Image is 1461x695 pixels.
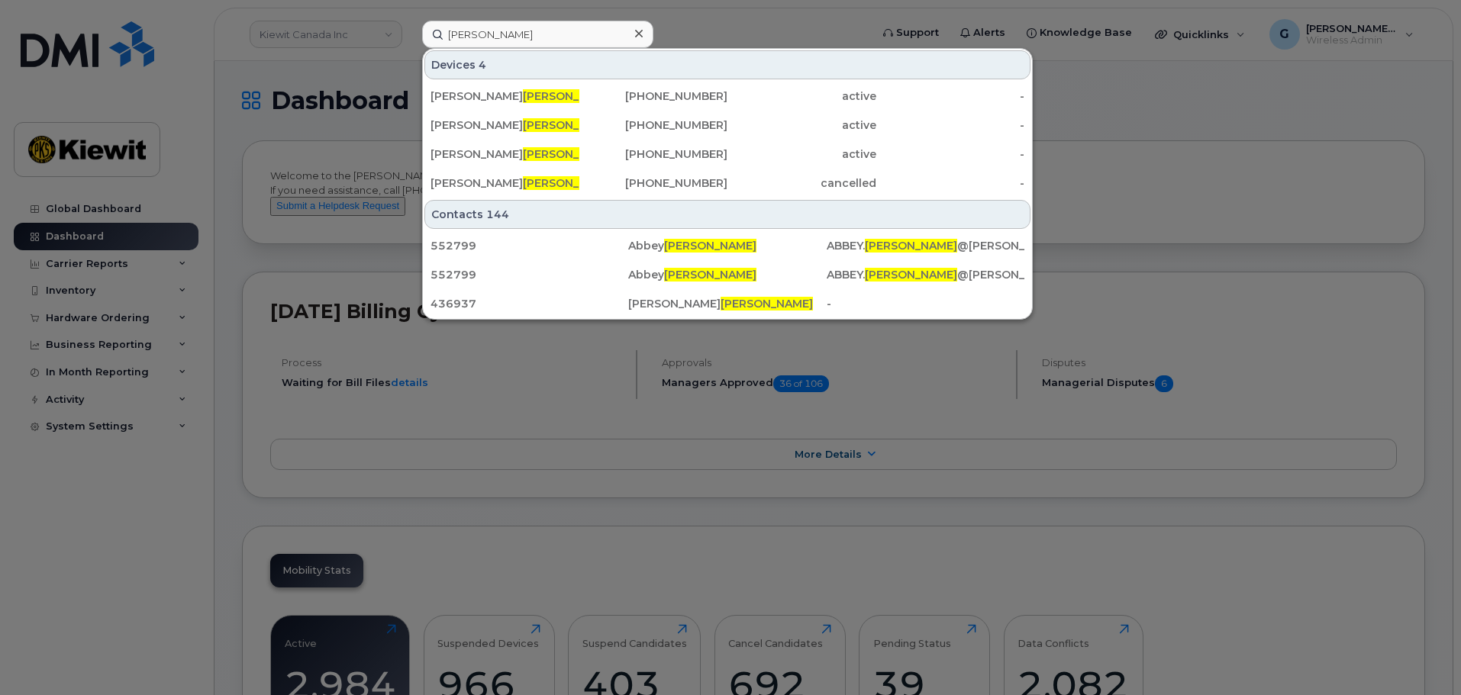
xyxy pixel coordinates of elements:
span: [PERSON_NAME] [865,268,957,282]
iframe: Messenger Launcher [1395,629,1450,684]
a: 552799Abbey[PERSON_NAME]ABBEY.[PERSON_NAME]@[PERSON_NAME][DOMAIN_NAME] [424,261,1030,288]
a: [PERSON_NAME][PERSON_NAME][PHONE_NUMBER]active- [424,140,1030,168]
div: [PERSON_NAME] [431,117,579,133]
a: [PERSON_NAME][PERSON_NAME][PHONE_NUMBER]cancelled- [424,169,1030,197]
div: Devices [424,50,1030,79]
div: cancelled [727,175,876,191]
div: ABBEY. @[PERSON_NAME][DOMAIN_NAME] [827,267,1024,282]
div: - [876,146,1025,162]
span: [PERSON_NAME] [523,176,615,190]
div: 436937 [431,296,628,311]
div: - [876,88,1025,104]
span: [PERSON_NAME] [523,147,615,161]
span: [PERSON_NAME] [664,268,756,282]
div: ABBEY. @[PERSON_NAME][DOMAIN_NAME] [827,238,1024,253]
div: active [727,117,876,133]
div: 552799 [431,267,628,282]
div: [PHONE_NUMBER] [579,88,728,104]
a: 436937[PERSON_NAME][PERSON_NAME]- [424,290,1030,317]
div: - [876,117,1025,133]
div: [PERSON_NAME] [431,146,579,162]
span: [PERSON_NAME] [721,297,813,310]
div: Contacts [424,200,1030,229]
div: [PHONE_NUMBER] [579,146,728,162]
div: [PERSON_NAME] [431,175,579,191]
div: - [876,175,1025,191]
span: [PERSON_NAME] [523,89,615,103]
div: [PERSON_NAME] [431,88,579,104]
span: [PERSON_NAME] [664,239,756,253]
div: active [727,88,876,104]
div: [PHONE_NUMBER] [579,175,728,191]
span: 144 [486,207,509,222]
div: - [827,296,1024,311]
span: [PERSON_NAME] [523,118,615,132]
a: [PERSON_NAME][PERSON_NAME][PHONE_NUMBER]active- [424,111,1030,139]
div: [PHONE_NUMBER] [579,117,728,133]
div: Abbey [628,238,826,253]
div: [PERSON_NAME] [628,296,826,311]
div: 552799 [431,238,628,253]
span: [PERSON_NAME] [865,239,957,253]
span: 4 [479,57,486,72]
a: [PERSON_NAME][PERSON_NAME][PHONE_NUMBER]active- [424,82,1030,110]
div: Abbey [628,267,826,282]
div: active [727,146,876,162]
a: 552799Abbey[PERSON_NAME]ABBEY.[PERSON_NAME]@[PERSON_NAME][DOMAIN_NAME] [424,232,1030,259]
